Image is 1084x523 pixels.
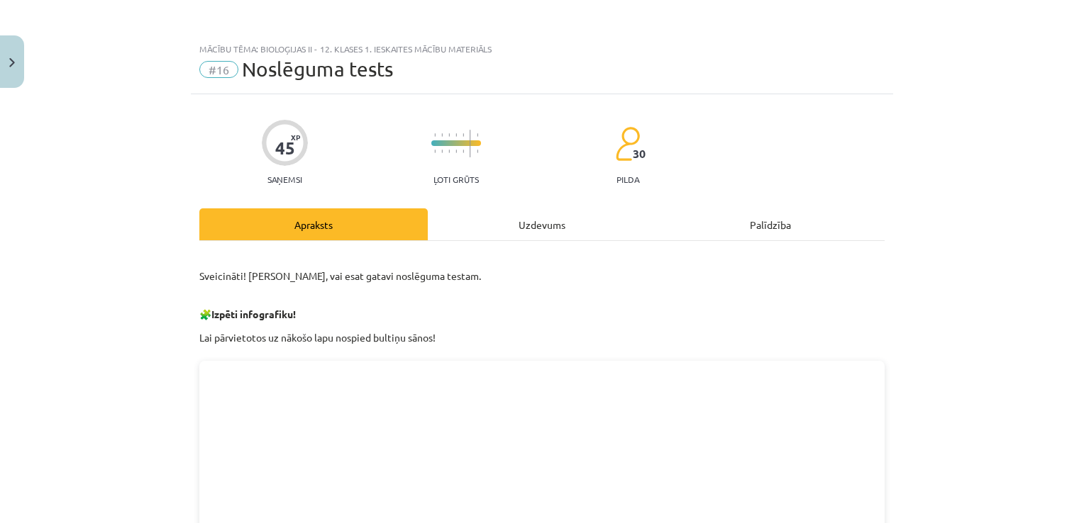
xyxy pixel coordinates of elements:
[199,44,885,54] div: Mācību tēma: Bioloģijas ii - 12. klases 1. ieskaites mācību materiāls
[262,174,308,184] p: Saņemsi
[199,208,428,240] div: Apraksts
[448,133,450,137] img: icon-short-line-57e1e144782c952c97e751825c79c345078a6d821885a25fce030b3d8c18986b.svg
[275,138,295,158] div: 45
[428,208,656,240] div: Uzdevums
[199,254,885,298] p: Sveicināti! [PERSON_NAME], vai esat gatavi noslēguma testam.
[470,130,471,157] img: icon-long-line-d9ea69661e0d244f92f715978eff75569469978d946b2353a9bb055b3ed8787d.svg
[434,150,436,153] img: icon-short-line-57e1e144782c952c97e751825c79c345078a6d821885a25fce030b3d8c18986b.svg
[656,208,885,240] div: Palīdzība
[199,307,885,322] p: 🧩
[616,174,639,184] p: pilda
[434,133,436,137] img: icon-short-line-57e1e144782c952c97e751825c79c345078a6d821885a25fce030b3d8c18986b.svg
[448,150,450,153] img: icon-short-line-57e1e144782c952c97e751825c79c345078a6d821885a25fce030b3d8c18986b.svg
[477,150,478,153] img: icon-short-line-57e1e144782c952c97e751825c79c345078a6d821885a25fce030b3d8c18986b.svg
[455,150,457,153] img: icon-short-line-57e1e144782c952c97e751825c79c345078a6d821885a25fce030b3d8c18986b.svg
[477,133,478,137] img: icon-short-line-57e1e144782c952c97e751825c79c345078a6d821885a25fce030b3d8c18986b.svg
[441,150,443,153] img: icon-short-line-57e1e144782c952c97e751825c79c345078a6d821885a25fce030b3d8c18986b.svg
[242,57,393,81] span: Noslēguma tests
[463,150,464,153] img: icon-short-line-57e1e144782c952c97e751825c79c345078a6d821885a25fce030b3d8c18986b.svg
[455,133,457,137] img: icon-short-line-57e1e144782c952c97e751825c79c345078a6d821885a25fce030b3d8c18986b.svg
[463,133,464,137] img: icon-short-line-57e1e144782c952c97e751825c79c345078a6d821885a25fce030b3d8c18986b.svg
[615,126,640,162] img: students-c634bb4e5e11cddfef0936a35e636f08e4e9abd3cc4e673bd6f9a4125e45ecb1.svg
[199,61,238,78] span: #16
[291,133,300,141] span: XP
[9,58,15,67] img: icon-close-lesson-0947bae3869378f0d4975bcd49f059093ad1ed9edebbc8119c70593378902aed.svg
[211,308,296,320] strong: Izpēti infografiku!
[433,174,479,184] p: Ļoti grūts
[633,147,646,160] span: 30
[199,330,885,345] p: Lai pārvietotos uz nākošo lapu nospied bultiņu sānos!
[441,133,443,137] img: icon-short-line-57e1e144782c952c97e751825c79c345078a6d821885a25fce030b3d8c18986b.svg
